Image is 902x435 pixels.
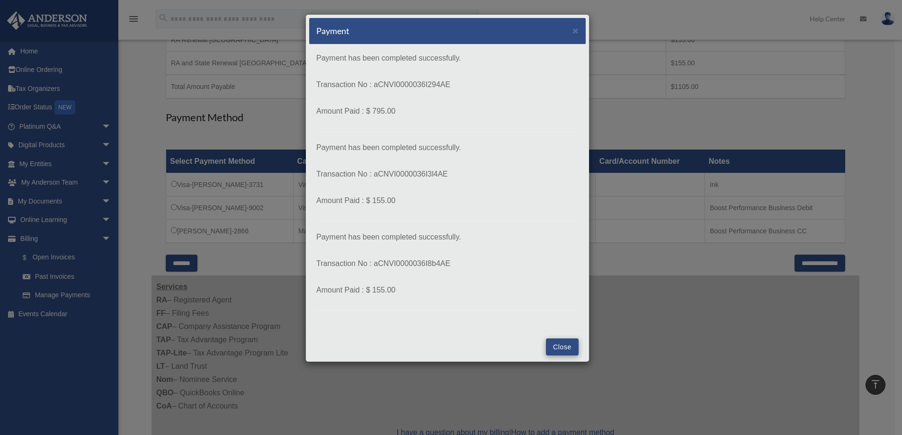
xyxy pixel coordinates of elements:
p: Payment has been completed successfully. [316,141,579,154]
p: Payment has been completed successfully. [316,231,579,244]
p: Transaction No : aCNVI0000036I3l4AE [316,168,579,181]
p: Amount Paid : $ 155.00 [316,284,579,297]
p: Amount Paid : $ 795.00 [316,105,579,118]
span: × [572,25,579,36]
button: Close [546,338,579,355]
p: Transaction No : aCNVI0000036I294AE [316,78,579,91]
p: Amount Paid : $ 155.00 [316,194,579,207]
button: Close [572,26,579,36]
p: Transaction No : aCNVI0000036I8b4AE [316,257,579,270]
p: Payment has been completed successfully. [316,52,579,65]
h5: Payment [316,25,349,37]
